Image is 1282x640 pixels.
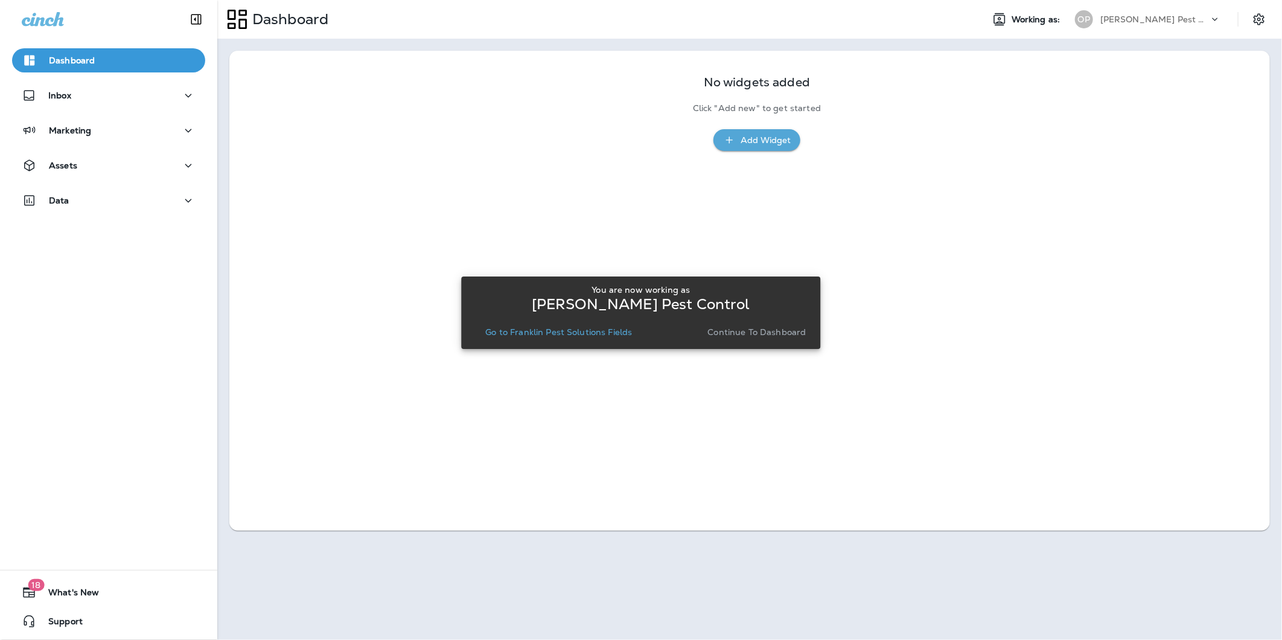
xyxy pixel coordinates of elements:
button: Continue to Dashboard [703,324,811,341]
button: Inbox [12,83,205,107]
p: Continue to Dashboard [708,327,806,337]
span: Support [36,616,83,631]
button: Collapse Sidebar [179,7,213,31]
span: What's New [36,587,99,602]
button: Go to Franklin Pest Solutions Fields [480,324,637,341]
button: Marketing [12,118,205,142]
button: Assets [12,153,205,178]
p: Assets [49,161,77,170]
p: Go to Franklin Pest Solutions Fields [485,327,632,337]
p: [PERSON_NAME] Pest Control [1100,14,1209,24]
span: Working as: [1012,14,1063,25]
p: Dashboard [49,56,95,65]
span: 18 [28,579,44,591]
p: [PERSON_NAME] Pest Control [532,299,750,309]
button: Dashboard [12,48,205,72]
button: Settings [1248,8,1270,30]
p: Dashboard [247,10,328,28]
p: Inbox [48,91,71,100]
div: OP [1075,10,1093,28]
button: Data [12,188,205,213]
p: Marketing [49,126,91,135]
button: 18What's New [12,580,205,604]
p: You are now working as [592,285,690,295]
p: Data [49,196,69,205]
button: Support [12,609,205,633]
